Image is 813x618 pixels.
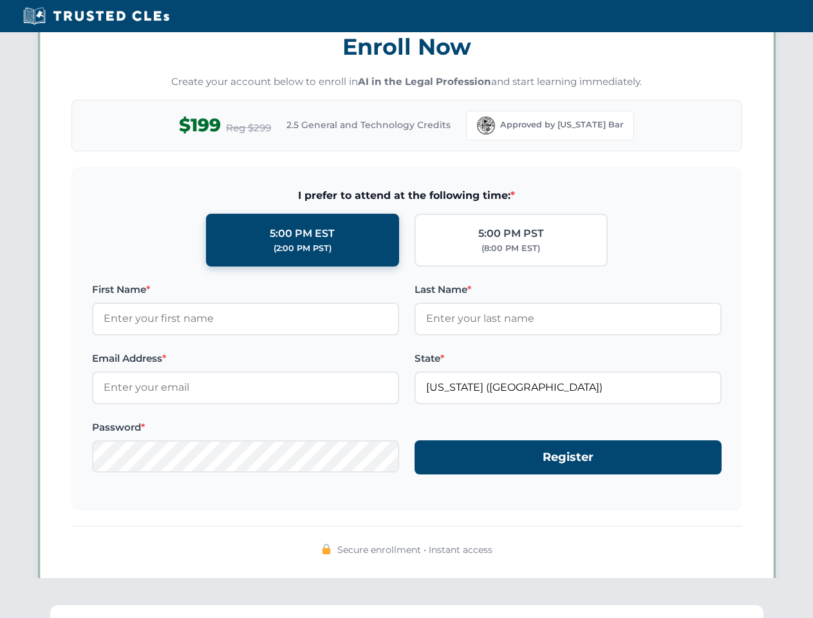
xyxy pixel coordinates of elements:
[92,282,399,297] label: First Name
[19,6,173,26] img: Trusted CLEs
[337,543,492,557] span: Secure enrollment • Instant access
[415,440,722,474] button: Register
[92,187,722,204] span: I prefer to attend at the following time:
[358,75,491,88] strong: AI in the Legal Profession
[477,117,495,135] img: Florida Bar
[270,225,335,242] div: 5:00 PM EST
[286,118,451,132] span: 2.5 General and Technology Credits
[481,242,540,255] div: (8:00 PM EST)
[226,120,271,136] span: Reg $299
[92,371,399,404] input: Enter your email
[274,242,332,255] div: (2:00 PM PST)
[415,371,722,404] input: Florida (FL)
[92,303,399,335] input: Enter your first name
[92,420,399,435] label: Password
[321,544,332,554] img: 🔒
[415,282,722,297] label: Last Name
[71,75,742,89] p: Create your account below to enroll in and start learning immediately.
[92,351,399,366] label: Email Address
[71,26,742,67] h3: Enroll Now
[500,118,623,131] span: Approved by [US_STATE] Bar
[415,351,722,366] label: State
[179,111,221,140] span: $199
[415,303,722,335] input: Enter your last name
[478,225,544,242] div: 5:00 PM PST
